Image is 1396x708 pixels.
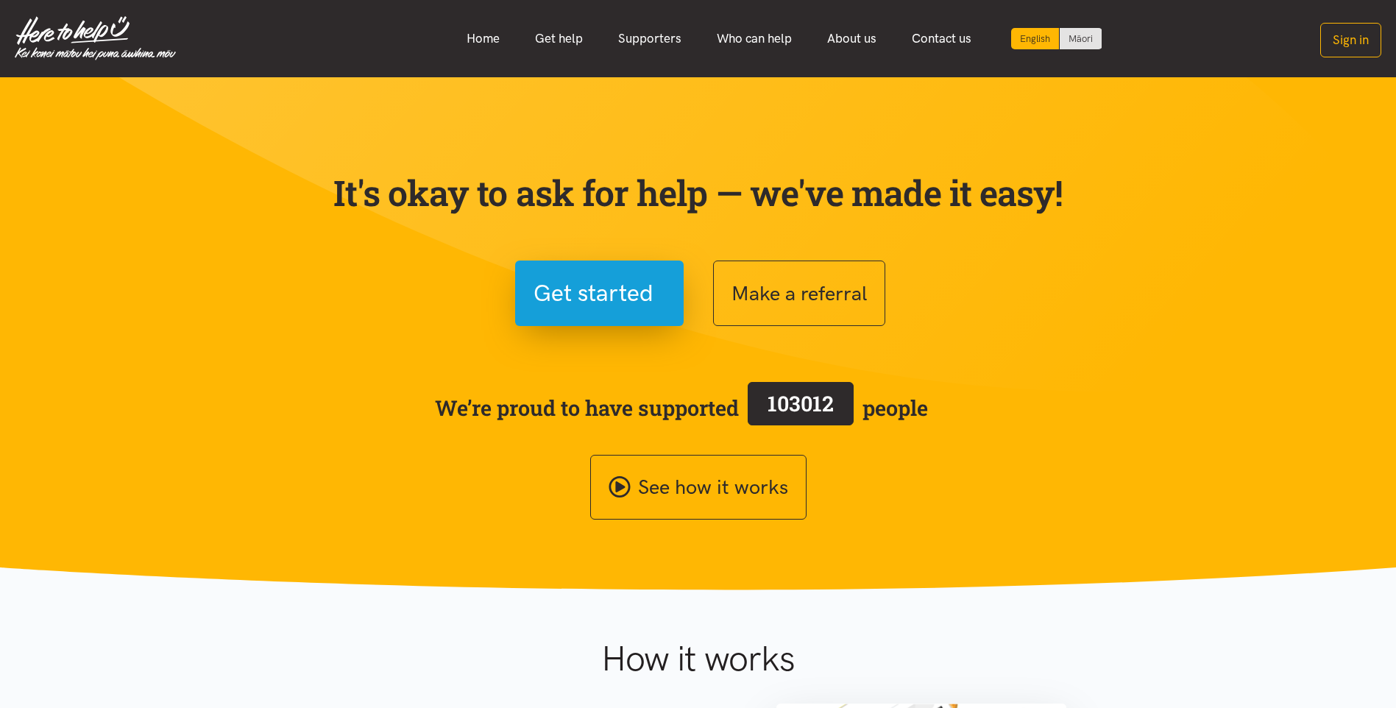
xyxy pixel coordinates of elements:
[600,23,699,54] a: Supporters
[809,23,894,54] a: About us
[330,171,1066,214] p: It's okay to ask for help — we've made it easy!
[739,379,862,436] a: 103012
[1011,28,1060,49] div: Current language
[458,637,938,680] h1: How it works
[1060,28,1102,49] a: Switch to Te Reo Māori
[449,23,517,54] a: Home
[768,389,834,417] span: 103012
[15,16,176,60] img: Home
[1320,23,1381,57] button: Sign in
[1011,28,1102,49] div: Language toggle
[699,23,809,54] a: Who can help
[435,379,928,436] span: We’re proud to have supported people
[713,261,885,326] button: Make a referral
[894,23,989,54] a: Contact us
[515,261,684,326] button: Get started
[590,455,807,520] a: See how it works
[534,275,653,312] span: Get started
[517,23,600,54] a: Get help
